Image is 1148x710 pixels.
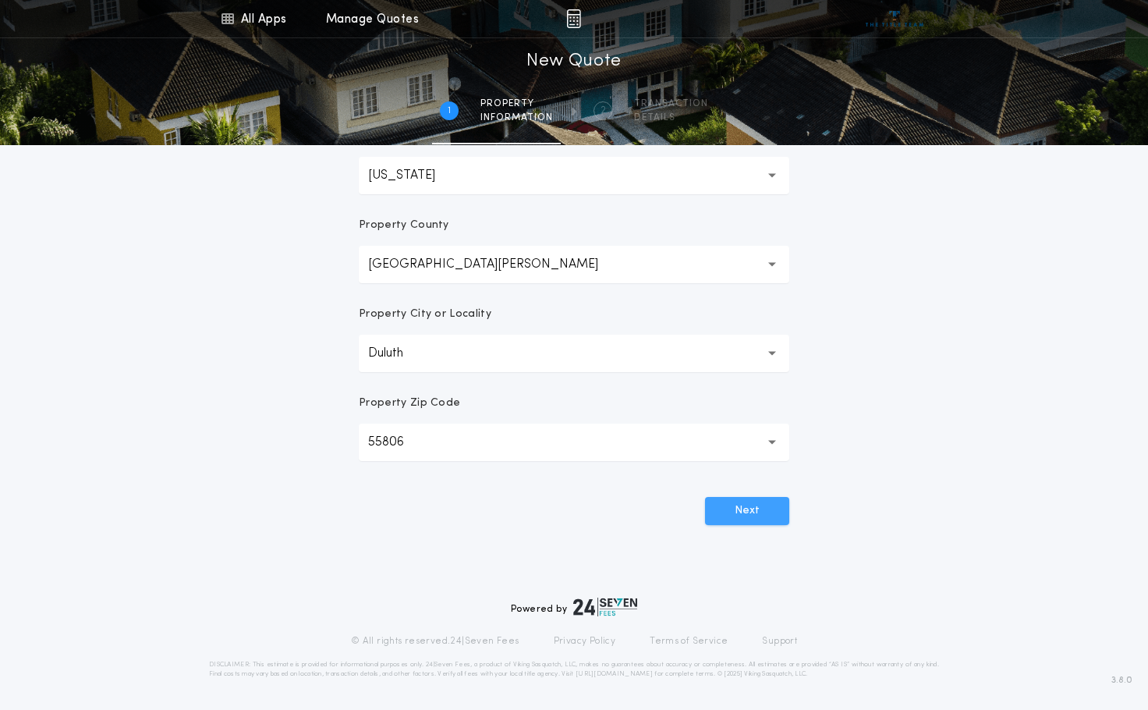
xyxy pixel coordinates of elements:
p: Duluth [368,344,428,363]
p: © All rights reserved. 24|Seven Fees [351,635,519,648]
img: img [566,9,581,28]
img: logo [573,598,637,616]
button: Next [705,497,789,525]
span: details [634,112,708,124]
button: Duluth [359,335,789,372]
h2: 2 [601,105,606,117]
span: information [480,112,553,124]
a: Privacy Policy [554,635,616,648]
a: [URL][DOMAIN_NAME] [576,671,653,677]
p: Property County [359,218,449,233]
p: 55806 [368,433,429,452]
p: [GEOGRAPHIC_DATA][PERSON_NAME] [368,255,623,274]
a: Support [762,635,797,648]
p: [US_STATE] [368,166,460,185]
h2: 1 [448,105,451,117]
span: Transaction [634,98,708,110]
button: [US_STATE] [359,157,789,194]
span: 3.8.0 [1111,673,1132,687]
img: vs-icon [866,11,924,27]
button: 55806 [359,424,789,461]
p: DISCLAIMER: This estimate is provided for informational purposes only. 24|Seven Fees, a product o... [209,660,939,679]
p: Property City or Locality [359,307,491,322]
button: [GEOGRAPHIC_DATA][PERSON_NAME] [359,246,789,283]
p: Property Zip Code [359,396,460,411]
a: Terms of Service [650,635,728,648]
span: Property [480,98,553,110]
h1: New Quote [526,49,622,74]
div: Powered by [511,598,637,616]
